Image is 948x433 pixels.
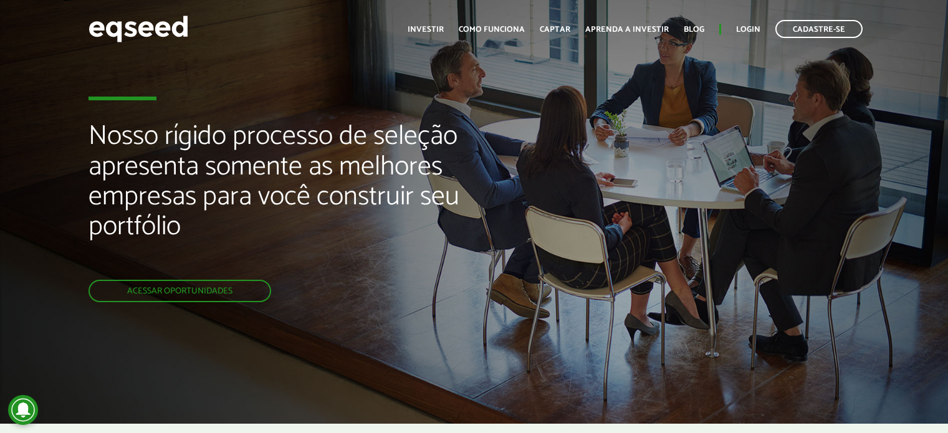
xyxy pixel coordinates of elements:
a: Blog [684,26,704,34]
a: Como funciona [459,26,525,34]
a: Acessar oportunidades [89,280,271,302]
h2: Nosso rígido processo de seleção apresenta somente as melhores empresas para você construir seu p... [89,121,544,280]
img: EqSeed [89,12,188,45]
a: Investir [408,26,444,34]
a: Captar [540,26,570,34]
a: Aprenda a investir [585,26,669,34]
a: Cadastre-se [775,20,863,38]
a: Login [736,26,760,34]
